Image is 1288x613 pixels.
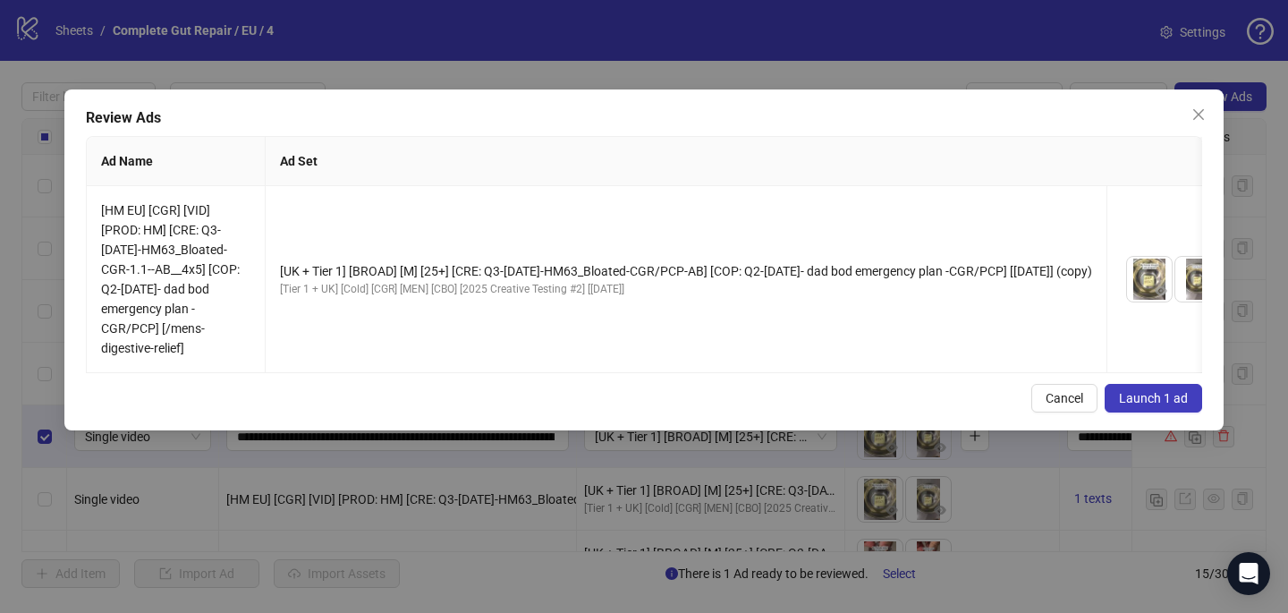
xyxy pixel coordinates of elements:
[101,203,240,355] span: [HM EU] [CGR] [VID] [PROD: HM] [CRE: Q3-[DATE]-HM63_Bloated-CGR-1.1--AB__4x5] [COP: Q2-[DATE]- da...
[280,261,1092,281] div: [UK + Tier 1] [BROAD] [M] [25+] [CRE: Q3-[DATE]-HM63_Bloated-CGR/PCP-AB] [COP: Q2-[DATE]- dad bod...
[1105,384,1202,413] button: Launch 1 ad
[1031,384,1097,413] button: Cancel
[1046,391,1083,405] span: Cancel
[87,137,266,186] th: Ad Name
[1119,391,1188,405] span: Launch 1 ad
[1127,257,1172,302] img: Asset 1
[266,137,1212,186] th: Ad Set
[1227,552,1270,595] div: Open Intercom Messenger
[1199,280,1220,302] button: Preview
[280,281,1092,298] div: [Tier 1 + UK] [Cold] [CGR] [MEN] [CBO] [2025 Creative Testing #2] [[DATE]]
[86,107,1202,129] div: Review Ads
[1175,257,1220,302] img: Asset 2
[1155,285,1167,297] span: eye
[1184,100,1213,129] button: Close
[1150,280,1172,302] button: Preview
[1191,107,1206,122] span: close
